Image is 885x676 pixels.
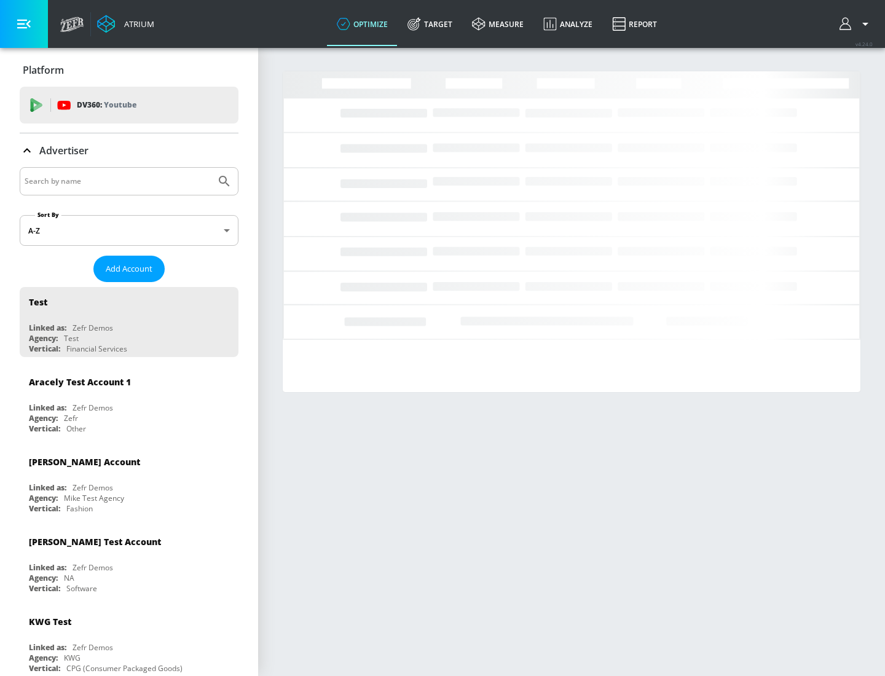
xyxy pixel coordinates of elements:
[29,562,66,573] div: Linked as:
[20,527,238,597] div: [PERSON_NAME] Test AccountLinked as:Zefr DemosAgency:NAVertical:Software
[66,503,93,514] div: Fashion
[29,536,161,548] div: [PERSON_NAME] Test Account
[66,583,97,594] div: Software
[20,367,238,437] div: Aracely Test Account 1Linked as:Zefr DemosAgency:ZefrVertical:Other
[66,663,183,674] div: CPG (Consumer Packaged Goods)
[398,2,462,46] a: Target
[462,2,533,46] a: measure
[602,2,667,46] a: Report
[20,53,238,87] div: Platform
[119,18,154,29] div: Atrium
[64,653,81,663] div: KWG
[327,2,398,46] a: optimize
[73,323,113,333] div: Zefr Demos
[64,413,78,423] div: Zefr
[106,262,152,276] span: Add Account
[20,447,238,517] div: [PERSON_NAME] AccountLinked as:Zefr DemosAgency:Mike Test AgencyVertical:Fashion
[64,333,79,344] div: Test
[29,493,58,503] div: Agency:
[29,642,66,653] div: Linked as:
[29,413,58,423] div: Agency:
[29,482,66,493] div: Linked as:
[29,583,60,594] div: Vertical:
[104,98,136,111] p: Youtube
[20,215,238,246] div: A-Z
[20,287,238,357] div: TestLinked as:Zefr DemosAgency:TestVertical:Financial Services
[29,376,131,388] div: Aracely Test Account 1
[73,482,113,493] div: Zefr Demos
[29,503,60,514] div: Vertical:
[855,41,873,47] span: v 4.24.0
[29,653,58,663] div: Agency:
[25,173,211,189] input: Search by name
[23,63,64,77] p: Platform
[29,573,58,583] div: Agency:
[533,2,602,46] a: Analyze
[29,403,66,413] div: Linked as:
[29,333,58,344] div: Agency:
[66,423,86,434] div: Other
[73,562,113,573] div: Zefr Demos
[77,98,136,112] p: DV360:
[29,296,47,308] div: Test
[20,133,238,168] div: Advertiser
[29,323,66,333] div: Linked as:
[29,456,140,468] div: [PERSON_NAME] Account
[35,211,61,219] label: Sort By
[66,344,127,354] div: Financial Services
[64,573,74,583] div: NA
[29,423,60,434] div: Vertical:
[73,403,113,413] div: Zefr Demos
[20,87,238,124] div: DV360: Youtube
[29,344,60,354] div: Vertical:
[39,144,88,157] p: Advertiser
[29,663,60,674] div: Vertical:
[97,15,154,33] a: Atrium
[73,642,113,653] div: Zefr Demos
[64,493,124,503] div: Mike Test Agency
[29,616,71,627] div: KWG Test
[93,256,165,282] button: Add Account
